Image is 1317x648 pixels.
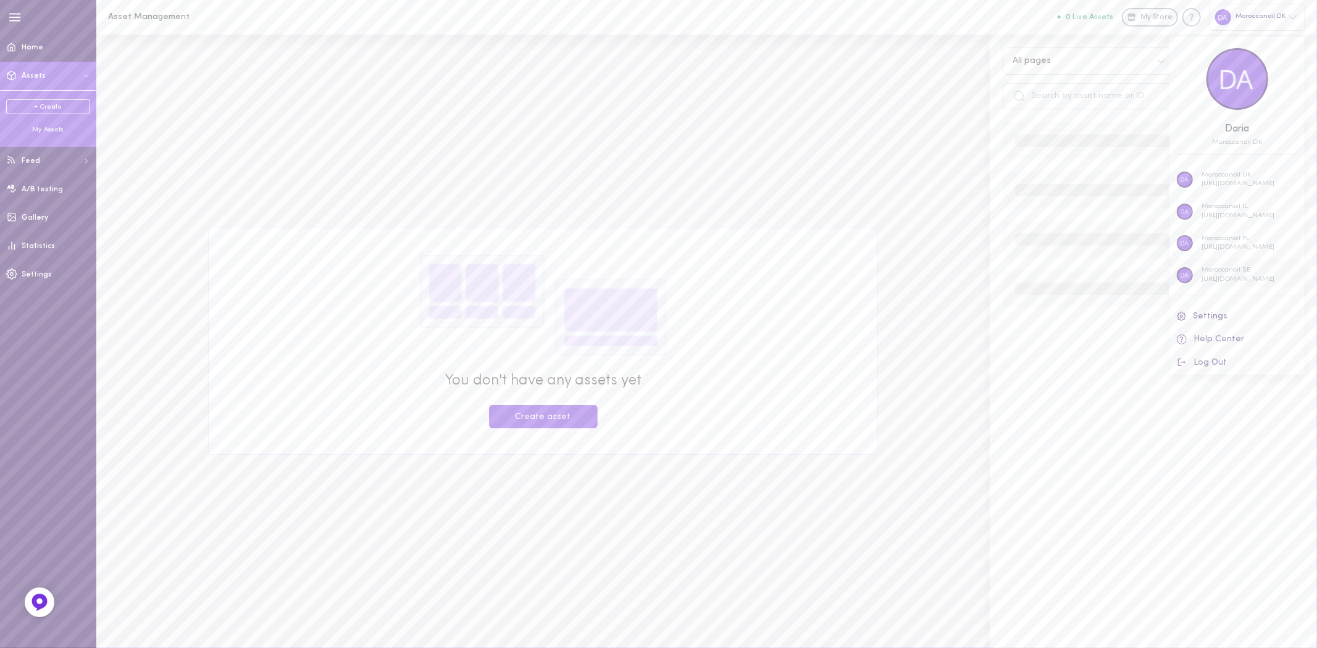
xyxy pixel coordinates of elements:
img: Feedback Button [30,593,49,612]
a: Settings [1169,305,1305,328]
p: [URL][DOMAIN_NAME] [1202,212,1274,221]
p: Moroccanoil UK [1202,171,1274,180]
p: [URL][DOMAIN_NAME] [1202,243,1274,252]
p: Moroccanoil IL [1202,202,1274,212]
div: 22100 [1169,139,1305,146]
button: Log Out [1169,351,1305,375]
p: Moroccanoil SE [1202,266,1274,275]
p: Moroccanoil PL [1202,235,1274,244]
a: Help Center [1169,328,1305,352]
p: [URL][DOMAIN_NAME] [1202,180,1274,189]
div: Daria [1169,125,1305,135]
p: [URL][DOMAIN_NAME] [1202,275,1274,285]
